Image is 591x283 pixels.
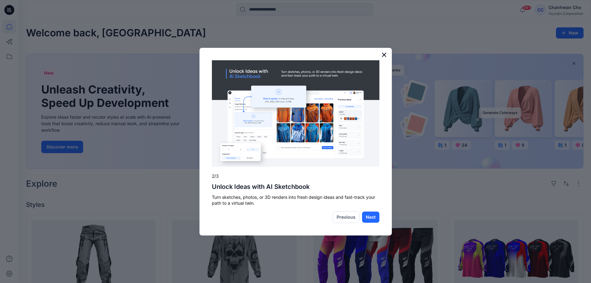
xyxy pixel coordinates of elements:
[362,212,379,223] button: Next
[212,194,379,206] p: Turn sketches, photos, or 3D renders into fresh design ideas and fast-track your path to a virtua...
[333,211,360,223] button: Previous
[212,183,379,190] h2: Unlock Ideas with AI Sketchbook
[381,50,387,60] button: Close
[212,173,379,179] p: 2/3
